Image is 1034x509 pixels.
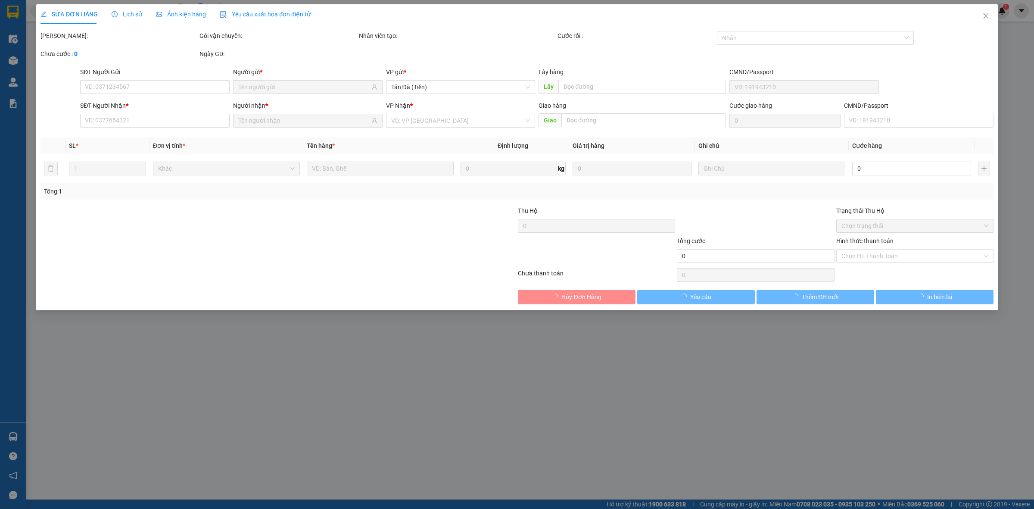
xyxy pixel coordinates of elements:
input: Dọc đường [561,113,726,127]
div: SĐT Người Gửi [80,67,230,77]
input: Tên người nhận [238,116,370,125]
span: edit [40,11,47,17]
span: Tên hàng [307,142,335,149]
span: Định lượng [498,142,528,149]
span: Đơn vị tính [153,142,185,149]
span: VP Nhận [386,102,410,109]
span: SL [69,142,76,149]
span: Thêm ĐH mới [802,292,838,302]
span: picture [156,11,162,17]
span: loading [552,294,561,300]
span: Yêu cầu xuất hóa đơn điện tử [220,11,311,18]
span: Cước hàng [852,142,882,149]
div: Nhân viên tạo: [359,31,556,41]
div: VP gửi [386,67,536,77]
span: Tản Đà (Tiền) [391,81,530,94]
span: loading [792,294,802,300]
span: close [982,12,989,19]
div: [PERSON_NAME]: [40,31,198,41]
div: CMND/Passport [729,67,879,77]
label: Hình thức thanh toán [836,237,894,244]
input: 0 [573,162,691,175]
span: loading [681,294,690,300]
button: Yêu cầu [637,290,755,304]
input: Cước giao hàng [729,114,841,128]
span: kg [557,162,566,175]
span: Giao hàng [539,102,566,109]
span: user [371,118,377,124]
div: Trạng thái Thu Hộ [836,206,994,215]
input: Tên người gửi [238,82,370,92]
span: In biên lai [927,292,952,302]
button: delete [44,162,58,175]
span: Giao [539,113,561,127]
div: Chưa thanh toán [517,269,676,284]
button: Close [974,4,998,28]
div: CMND/Passport [844,101,994,110]
span: Hủy Đơn Hàng [561,292,601,302]
span: Tổng cước [677,237,705,244]
button: In biên lai [876,290,994,304]
span: SỬA ĐƠN HÀNG [40,11,98,18]
span: loading [918,294,927,300]
div: Người nhận [233,101,383,110]
span: Lấy [539,80,558,94]
span: Thu Hộ [518,207,538,214]
div: Người gửi [233,67,383,77]
span: Ảnh kiện hàng [156,11,206,18]
b: 0 [74,50,78,57]
input: VD: 191943210 [729,80,879,94]
span: Lịch sử [112,11,142,18]
div: Tổng: 1 [44,187,399,196]
span: user [371,84,377,90]
button: Thêm ĐH mới [757,290,874,304]
input: Dọc đường [558,80,726,94]
div: Ngày GD: [199,49,357,59]
span: Lấy hàng [539,69,564,75]
span: Giá trị hàng [573,142,604,149]
input: Ghi Chú [698,162,845,175]
label: Cước giao hàng [729,102,772,109]
button: plus [978,162,990,175]
span: Khác [158,162,295,175]
div: Chưa cước : [40,49,198,59]
span: clock-circle [112,11,118,17]
span: Yêu cầu [690,292,711,302]
div: Gói vận chuyển: [199,31,357,41]
th: Ghi chú [695,137,849,154]
h2: VP Nhận: [GEOGRAPHIC_DATA] ([GEOGRAPHIC_DATA]) [52,62,239,143]
div: Cước rồi : [557,31,715,41]
button: Hủy Đơn Hàng [518,290,635,304]
h2: TĐT1409250003 [5,62,74,76]
b: Công Ty xe khách HIỆP THÀNH [30,7,102,59]
img: icon [220,11,227,18]
span: Chọn trạng thái [841,219,988,232]
div: SĐT Người Nhận [80,101,230,110]
input: VD: Bàn, Ghế [307,162,454,175]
